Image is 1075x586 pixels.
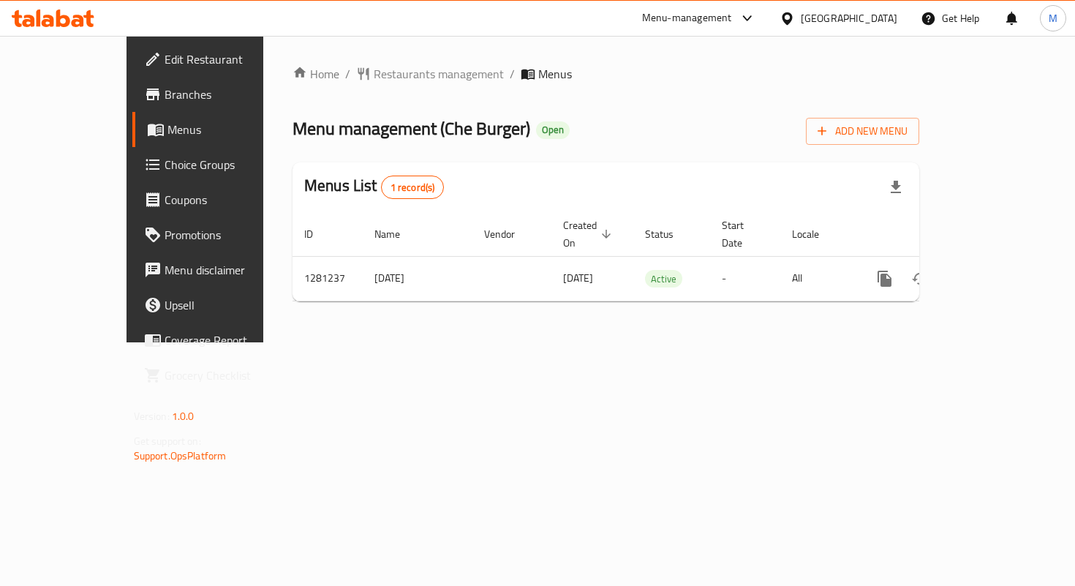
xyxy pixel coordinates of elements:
[293,65,339,83] a: Home
[645,270,682,288] div: Active
[563,217,616,252] span: Created On
[132,182,306,217] a: Coupons
[867,261,902,296] button: more
[132,217,306,252] a: Promotions
[374,225,419,243] span: Name
[165,226,294,244] span: Promotions
[806,118,919,145] button: Add New Menu
[132,323,306,358] a: Coverage Report
[165,50,294,68] span: Edit Restaurant
[293,212,1019,301] table: enhanced table
[304,175,444,199] h2: Menus List
[132,112,306,147] a: Menus
[165,331,294,349] span: Coverage Report
[134,446,227,465] a: Support.OpsPlatform
[536,121,570,139] div: Open
[374,65,504,83] span: Restaurants management
[642,10,732,27] div: Menu-management
[172,407,195,426] span: 1.0.0
[722,217,763,252] span: Start Date
[536,124,570,136] span: Open
[381,176,445,199] div: Total records count
[293,65,919,83] nav: breadcrumb
[878,170,913,205] div: Export file
[792,225,838,243] span: Locale
[484,225,534,243] span: Vendor
[645,225,693,243] span: Status
[538,65,572,83] span: Menus
[345,65,350,83] li: /
[132,288,306,323] a: Upsell
[818,122,908,140] span: Add New Menu
[165,156,294,173] span: Choice Groups
[165,191,294,209] span: Coupons
[304,225,332,243] span: ID
[293,256,363,301] td: 1281237
[165,261,294,279] span: Menu disclaimer
[165,296,294,314] span: Upsell
[293,112,530,145] span: Menu management ( Che Burger )
[134,407,170,426] span: Version:
[645,271,682,288] span: Active
[363,256,472,301] td: [DATE]
[132,77,306,112] a: Branches
[132,358,306,393] a: Grocery Checklist
[356,65,504,83] a: Restaurants management
[165,367,294,384] span: Grocery Checklist
[1049,10,1057,26] span: M
[710,256,780,301] td: -
[801,10,897,26] div: [GEOGRAPHIC_DATA]
[134,432,201,451] span: Get support on:
[165,86,294,103] span: Branches
[902,261,938,296] button: Change Status
[167,121,294,138] span: Menus
[382,181,444,195] span: 1 record(s)
[132,252,306,288] a: Menu disclaimer
[132,42,306,77] a: Edit Restaurant
[856,212,1019,257] th: Actions
[563,268,593,288] span: [DATE]
[780,256,856,301] td: All
[132,147,306,182] a: Choice Groups
[510,65,515,83] li: /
